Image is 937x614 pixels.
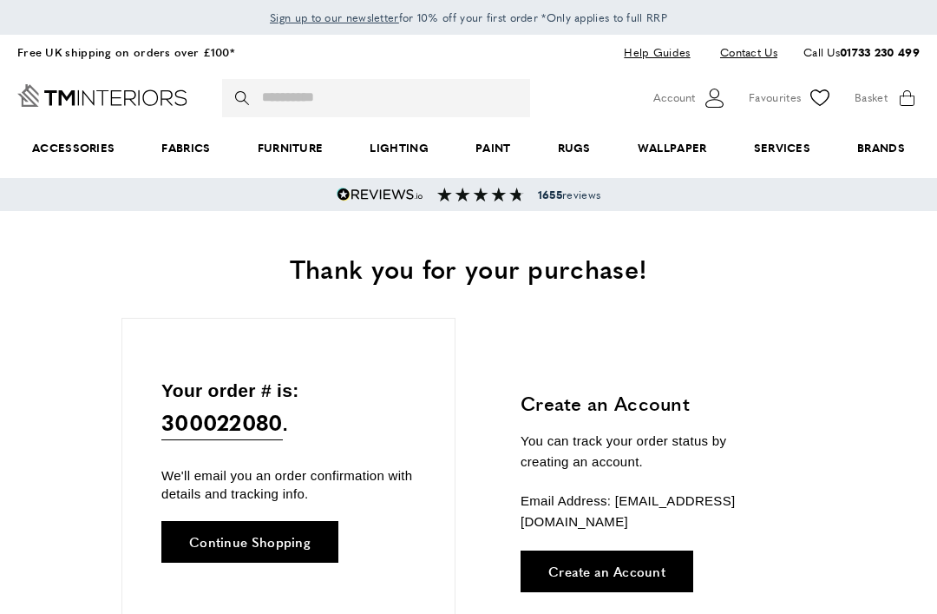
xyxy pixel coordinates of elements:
[521,491,776,532] p: Email Address: [EMAIL_ADDRESS][DOMAIN_NAME]
[235,79,252,117] button: Search
[346,122,452,175] a: Lighting
[234,122,347,175] a: Furniture
[521,390,776,417] h3: Create an Account
[834,122,928,175] a: Brands
[17,84,187,107] a: Go to Home page
[9,122,138,175] span: Accessories
[548,564,665,578] span: Create an Account
[290,249,647,287] span: Thank you for your purchase!
[611,41,703,64] a: Help Guides
[270,10,667,25] span: for 10% off your first order *Only applies to full RRP
[337,188,423,201] img: Reviews.io 5 stars
[653,89,695,107] span: Account
[161,376,416,441] p: Your order # is: .
[840,43,920,60] a: 01733 230 499
[538,188,600,201] span: reviews
[189,535,311,548] span: Continue Shopping
[614,122,731,175] a: Wallpaper
[749,85,833,111] a: Favourites
[161,521,338,563] a: Continue Shopping
[161,466,416,503] p: We'll email you an order confirmation with details and tracking info.
[538,187,562,202] strong: 1655
[521,551,693,592] a: Create an Account
[653,85,727,111] button: Customer Account
[707,41,777,64] a: Contact Us
[437,188,524,201] img: Reviews section
[270,10,399,25] span: Sign up to our newsletter
[803,43,920,62] p: Call Us
[749,89,801,107] span: Favourites
[521,431,776,472] p: You can track your order status by creating an account.
[17,43,234,60] a: Free UK shipping on orders over £100*
[270,9,399,26] a: Sign up to our newsletter
[534,122,614,175] a: Rugs
[731,122,835,175] a: Services
[138,122,233,175] a: Fabrics
[161,405,283,440] span: 300022080
[452,122,534,175] a: Paint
